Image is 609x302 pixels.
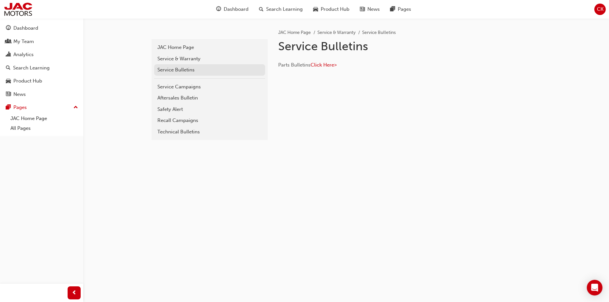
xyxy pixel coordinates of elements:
[6,92,11,98] span: news-icon
[157,44,262,51] div: JAC Home Page
[6,25,11,31] span: guage-icon
[6,52,11,58] span: chart-icon
[13,77,42,85] div: Product Hub
[3,22,81,34] a: Dashboard
[259,5,264,13] span: search-icon
[72,289,77,297] span: prev-icon
[154,126,265,138] a: Technical Bulletins
[321,6,349,13] span: Product Hub
[154,53,265,65] a: Service & Warranty
[13,51,34,58] div: Analytics
[3,21,81,101] button: DashboardMy TeamAnalyticsSearch LearningProduct HubNews
[3,49,81,61] a: Analytics
[157,117,262,124] div: Recall Campaigns
[157,66,262,74] div: Service Bulletins
[278,62,311,68] span: Parts Bulletins
[8,113,81,124] a: JAC Home Page
[13,104,27,111] div: Pages
[311,62,337,68] a: Click Here>
[390,5,395,13] span: pages-icon
[6,39,11,45] span: people-icon
[597,6,603,13] span: CK
[266,6,303,13] span: Search Learning
[157,128,262,136] div: Technical Bulletins
[13,91,26,98] div: News
[385,3,416,16] a: pages-iconPages
[254,3,308,16] a: search-iconSearch Learning
[8,123,81,133] a: All Pages
[73,103,78,112] span: up-icon
[278,39,492,53] h1: Service Bulletins
[3,88,81,100] a: News
[3,36,81,48] a: My Team
[157,83,262,91] div: Service Campaigns
[3,2,33,17] img: jac-portal
[3,101,81,113] button: Pages
[154,104,265,115] a: Safety Alert
[6,105,11,111] span: pages-icon
[154,81,265,93] a: Service Campaigns
[398,6,411,13] span: Pages
[157,106,262,113] div: Safety Alert
[3,75,81,87] a: Product Hub
[6,65,10,71] span: search-icon
[224,6,248,13] span: Dashboard
[317,30,356,35] a: Service & Warranty
[355,3,385,16] a: news-iconNews
[157,94,262,102] div: Aftersales Bulletin
[313,5,318,13] span: car-icon
[278,30,311,35] a: JAC Home Page
[594,4,606,15] button: CK
[154,64,265,76] a: Service Bulletins
[154,115,265,126] a: Recall Campaigns
[216,5,221,13] span: guage-icon
[13,24,38,32] div: Dashboard
[6,78,11,84] span: car-icon
[308,3,355,16] a: car-iconProduct Hub
[157,55,262,63] div: Service & Warranty
[587,280,602,295] div: Open Intercom Messenger
[154,42,265,53] a: JAC Home Page
[13,64,50,72] div: Search Learning
[13,38,34,45] div: My Team
[362,29,396,37] li: Service Bulletins
[367,6,380,13] span: News
[154,92,265,104] a: Aftersales Bulletin
[211,3,254,16] a: guage-iconDashboard
[3,62,81,74] a: Search Learning
[360,5,365,13] span: news-icon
